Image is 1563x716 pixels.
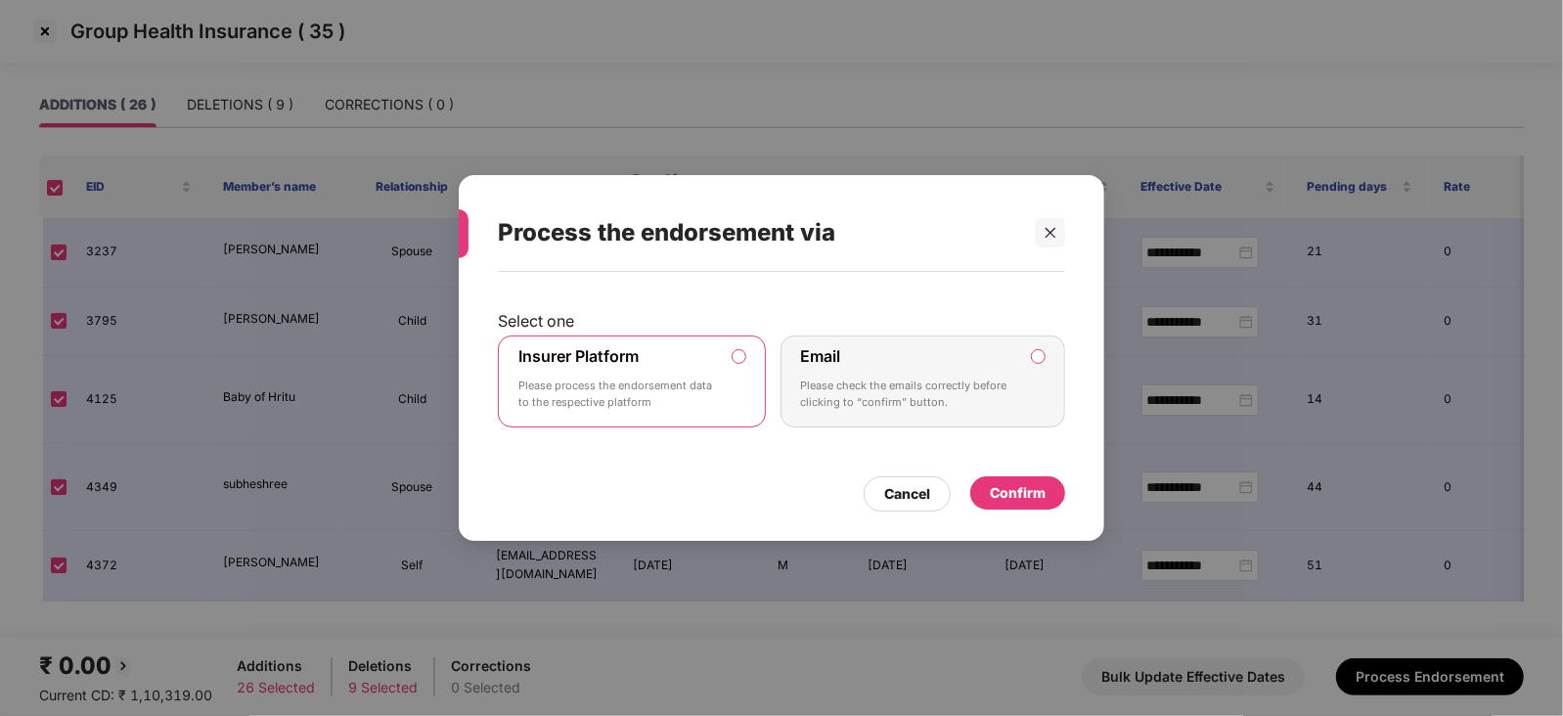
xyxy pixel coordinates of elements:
div: Confirm [990,482,1046,504]
label: Email [801,346,841,366]
p: Select one [498,311,1065,331]
p: Please process the endorsement data to the respective platform [518,378,718,412]
input: Insurer PlatformPlease process the endorsement data to the respective platform [733,350,745,363]
div: Process the endorsement via [498,195,1018,271]
label: Insurer Platform [518,346,639,366]
span: close [1044,226,1057,240]
div: Cancel [884,483,930,505]
input: EmailPlease check the emails correctly before clicking to “confirm” button. [1032,350,1045,363]
p: Please check the emails correctly before clicking to “confirm” button. [801,378,1017,412]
